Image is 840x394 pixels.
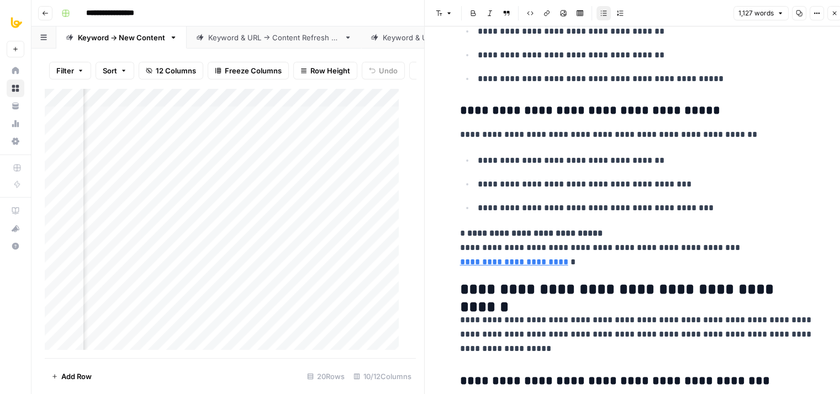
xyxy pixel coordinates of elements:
[56,26,187,49] a: Keyword -> New Content
[293,62,357,79] button: Row Height
[310,65,350,76] span: Row Height
[103,65,117,76] span: Sort
[96,62,134,79] button: Sort
[49,62,91,79] button: Filter
[61,371,92,382] span: Add Row
[7,132,24,150] a: Settings
[361,26,525,49] a: Keyword & URL -> Content Refresh
[56,65,74,76] span: Filter
[78,32,165,43] div: Keyword -> New Content
[7,13,27,33] img: All About AI Logo
[7,202,24,220] a: AirOps Academy
[7,237,24,255] button: Help + Support
[139,62,203,79] button: 12 Columns
[156,65,196,76] span: 12 Columns
[362,62,405,79] button: Undo
[383,32,503,43] div: Keyword & URL -> Content Refresh
[303,368,349,385] div: 20 Rows
[208,62,289,79] button: Freeze Columns
[187,26,361,49] a: Keyword & URL -> Content Refresh V2
[379,65,398,76] span: Undo
[208,32,340,43] div: Keyword & URL -> Content Refresh V2
[7,220,24,237] button: What's new?
[7,62,24,79] a: Home
[7,97,24,115] a: Your Data
[45,368,98,385] button: Add Row
[733,6,789,20] button: 1,127 words
[349,368,416,385] div: 10/12 Columns
[225,65,282,76] span: Freeze Columns
[7,115,24,132] a: Usage
[7,79,24,97] a: Browse
[7,9,24,36] button: Workspace: All About AI
[738,8,774,18] span: 1,127 words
